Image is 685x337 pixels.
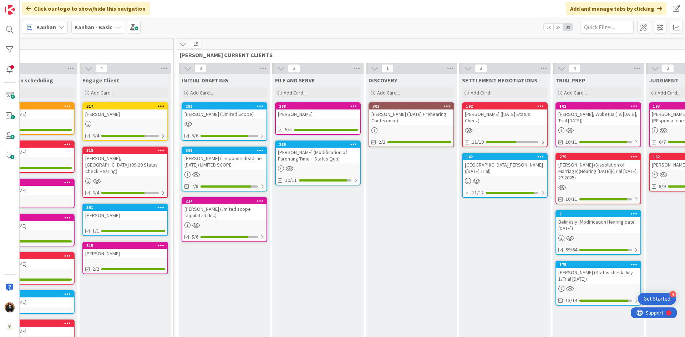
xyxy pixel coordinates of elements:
span: 4 [568,64,580,73]
span: 3/4 [92,132,99,139]
div: 301 [83,204,167,211]
div: 280[PERSON_NAME] (Modification of Parenting Time + Status Quo) [276,141,360,163]
div: 192 [463,103,547,109]
a: 275[PERSON_NAME] (Dissolution of Marriage)(Hearing [DATE])(Trial [DATE], 27 2025)10/11 [555,153,641,204]
span: 5/6 [192,132,198,139]
div: 102 [556,103,640,109]
div: [PERSON_NAME] [83,249,167,258]
a: 142[GEOGRAPHIC_DATA][PERSON_NAME] ([DATE] Trial)11/12 [462,153,548,198]
span: Add Card... [658,90,680,96]
div: 224 [186,199,267,204]
div: 192[PERSON_NAME] ([DATE] Status Check) [463,103,547,125]
span: Support [15,1,32,10]
span: 2 [288,64,300,73]
div: 275[PERSON_NAME] (Dissolution of Marriage)(Hearing [DATE])(Trial [DATE], 27 2025) [556,154,640,182]
a: 281[PERSON_NAME] (Limited Scope)5/6 [182,102,267,141]
span: 8/9 [659,183,666,190]
input: Quick Filter... [580,21,634,34]
span: 3x [563,24,573,31]
div: Click our logo to show/hide this navigation [22,2,150,15]
div: 192 [466,104,547,109]
span: 11/12 [472,189,484,196]
span: 10/11 [565,138,577,146]
div: 315[PERSON_NAME] [83,242,167,258]
div: 280 [279,142,360,147]
div: 4 [670,291,676,297]
span: Add Card... [564,90,587,96]
div: 288 [279,104,360,109]
div: 281[PERSON_NAME] (Limited Scope) [182,103,267,119]
div: 102[PERSON_NAME], Wubetua (TA [DATE], Trial [DATE]) [556,103,640,125]
div: 318[PERSON_NAME], [GEOGRAPHIC_DATA] (09-29 Status Check Hearing) [83,147,167,176]
span: TRIAL PREP [555,77,585,84]
span: 10/11 [285,177,297,184]
div: 317[PERSON_NAME] [83,103,167,119]
div: [GEOGRAPHIC_DATA][PERSON_NAME] ([DATE] Trial) [463,160,547,176]
div: 1 [37,3,39,9]
div: 102 [559,104,640,109]
div: 142 [466,154,547,159]
a: 7Belinksiy (Modification Hearing date [DATE])59/64 [555,210,641,255]
span: 5/5 [285,126,292,133]
span: Add Card... [377,90,400,96]
div: 7 [556,211,640,217]
span: 1 [381,64,394,73]
div: 288[PERSON_NAME] [276,103,360,119]
span: 59/64 [565,246,577,254]
a: 317[PERSON_NAME]3/4 [82,102,168,141]
span: SETTLEMENT NEGOTIATIONS [462,77,537,84]
a: 301[PERSON_NAME]1/1 [82,204,168,236]
span: FILE AND SERVE [275,77,315,84]
span: INITIAL DRAFTING [182,77,228,84]
div: 281 [182,103,267,109]
div: Belinksiy (Modification Hearing date [DATE]) [556,217,640,233]
a: 308[PERSON_NAME] (response deadline [DATE]) LIMITED SCOPE7/8 [182,147,267,192]
div: 318 [83,147,167,154]
div: 7 [559,211,640,216]
div: 142[GEOGRAPHIC_DATA][PERSON_NAME] ([DATE] Trial) [463,154,547,176]
div: [PERSON_NAME] [83,109,167,119]
div: 308[PERSON_NAME] (response deadline [DATE]) LIMITED SCOPE [182,147,267,169]
div: [PERSON_NAME], [GEOGRAPHIC_DATA] (09-29 Status Check Hearing) [83,154,167,176]
div: 317 [86,104,167,109]
div: Add and manage tabs by clicking [566,2,666,15]
img: KS [5,302,15,312]
div: 318 [86,148,167,153]
div: 175[PERSON_NAME] (Status check July 1/Trial [DATE]) [556,261,640,284]
span: Add Card... [284,90,306,96]
div: [PERSON_NAME] (Dissolution of Marriage)(Hearing [DATE])(Trial [DATE], 27 2025) [556,160,640,182]
a: 288[PERSON_NAME]5/5 [275,102,361,135]
div: 315 [83,242,167,249]
div: 315 [86,243,167,248]
span: 3/4 [92,189,99,196]
span: Add Card... [190,90,213,96]
img: avatar [5,322,15,332]
a: 318[PERSON_NAME], [GEOGRAPHIC_DATA] (09-29 Status Check Hearing)3/4 [82,147,168,198]
div: 280 [276,141,360,148]
span: DISCOVERY [369,77,397,84]
div: [PERSON_NAME] (limited scope stipulated dnk) [182,204,267,220]
span: 2x [553,24,563,31]
div: [PERSON_NAME] (Limited Scope) [182,109,267,119]
span: 2 [475,64,487,73]
a: 280[PERSON_NAME] (Modification of Parenting Time + Status Quo)10/11 [275,141,361,185]
img: Visit kanbanzone.com [5,5,15,15]
div: [PERSON_NAME] (Modification of Parenting Time + Status Quo) [276,148,360,163]
span: Add Card... [471,90,493,96]
span: 6/7 [659,138,666,146]
div: 317 [83,103,167,109]
span: Engage Client [82,77,119,84]
div: [PERSON_NAME] ([DATE] Status Check) [463,109,547,125]
div: [PERSON_NAME] [83,211,167,220]
span: 2/2 [92,265,99,273]
span: 2/2 [379,138,385,146]
div: 303[PERSON_NAME] ([DATE] Prehearing Conference) [369,103,453,125]
div: [PERSON_NAME] [276,109,360,119]
div: 308 [186,148,267,153]
div: [PERSON_NAME] (Status check July 1/Trial [DATE]) [556,268,640,284]
div: 175 [556,261,640,268]
div: 288 [276,103,360,109]
span: 1x [544,24,553,31]
div: 281 [186,104,267,109]
span: 13/14 [565,297,577,304]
